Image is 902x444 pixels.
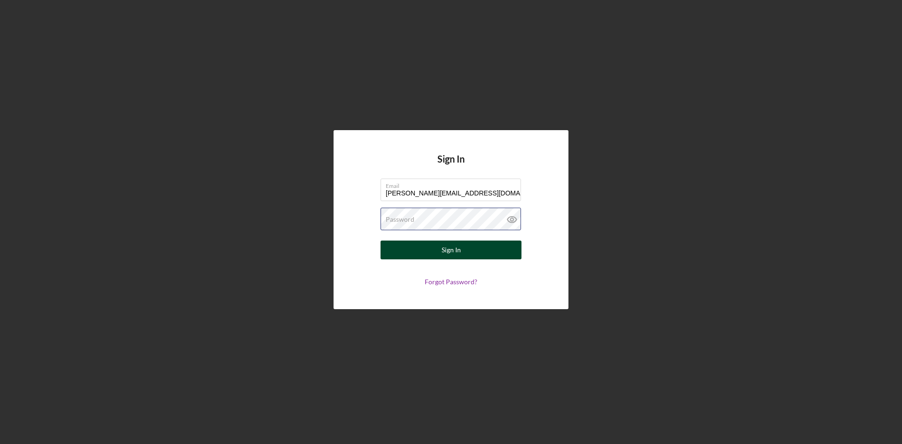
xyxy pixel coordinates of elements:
label: Email [386,179,521,189]
a: Forgot Password? [425,278,477,286]
button: Sign In [381,241,521,259]
div: Sign In [442,241,461,259]
h4: Sign In [437,154,465,179]
label: Password [386,216,414,223]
